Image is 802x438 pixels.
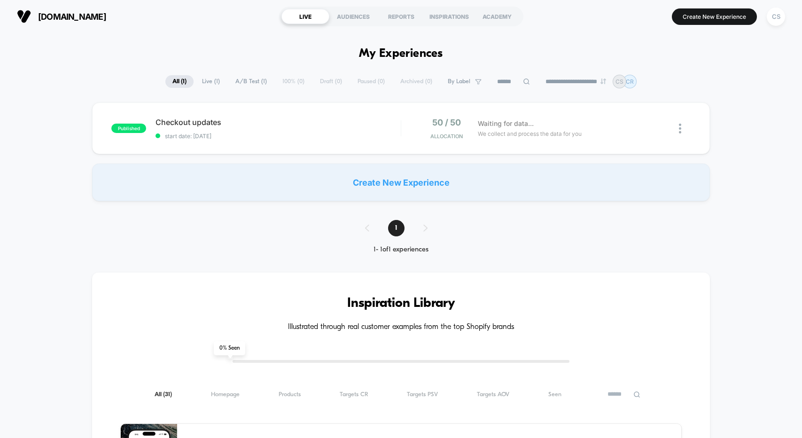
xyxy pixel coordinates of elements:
[359,47,443,61] h1: My Experiences
[478,118,534,129] span: Waiting for data...
[155,391,172,398] span: All
[478,129,582,138] span: We collect and process the data for you
[120,323,681,332] h4: Illustrated through real customer examples from the top Shopify brands
[92,164,709,201] div: Create New Experience
[163,391,172,398] span: ( 31 )
[38,12,106,22] span: [DOMAIN_NAME]
[279,391,301,398] span: Products
[679,124,681,133] img: close
[388,220,405,236] span: 1
[626,78,634,85] p: CR
[473,9,521,24] div: ACADEMY
[156,117,400,127] span: Checkout updates
[448,78,470,85] span: By Label
[340,391,368,398] span: Targets CR
[477,391,509,398] span: Targets AOV
[356,246,446,254] div: 1 - 1 of 1 experiences
[430,133,463,140] span: Allocation
[111,124,146,133] span: published
[329,9,377,24] div: AUDIENCES
[615,78,623,85] p: CS
[407,391,438,398] span: Targets PSV
[767,8,785,26] div: CS
[764,7,788,26] button: CS
[672,8,757,25] button: Create New Experience
[17,9,31,23] img: Visually logo
[214,341,245,355] span: 0 % Seen
[228,75,274,88] span: A/B Test ( 1 )
[548,391,561,398] span: Seen
[211,391,240,398] span: Homepage
[156,133,400,140] span: start date: [DATE]
[432,117,461,127] span: 50 / 50
[281,9,329,24] div: LIVE
[14,9,109,24] button: [DOMAIN_NAME]
[425,9,473,24] div: INSPIRATIONS
[377,9,425,24] div: REPORTS
[195,75,227,88] span: Live ( 1 )
[165,75,194,88] span: All ( 1 )
[120,296,681,311] h3: Inspiration Library
[600,78,606,84] img: end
